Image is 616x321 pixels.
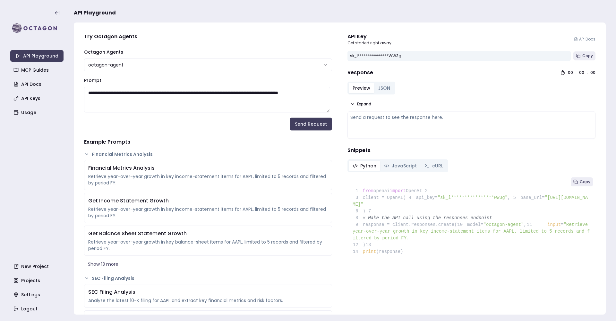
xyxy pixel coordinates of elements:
[526,221,537,228] span: 11
[365,208,376,215] span: 7
[88,288,328,296] div: SEC Filing Analysis
[353,248,363,255] span: 14
[11,64,64,76] a: MCP Guides
[353,209,365,214] span: )
[353,188,363,194] span: 1
[349,83,374,93] button: Preview
[347,33,391,40] div: API Key
[508,195,510,200] span: ,
[347,40,391,46] p: Get started right away
[573,51,595,60] button: Copy
[11,289,64,300] a: Settings
[374,83,394,93] button: JSON
[11,107,64,118] a: Usage
[10,22,64,35] img: logo-rect-yK7x_WSZ.svg
[363,215,492,220] span: # Make the API call using the responses endpoint
[88,206,328,219] div: Retrieve year-over-year growth in key income-statement items for AAPL, limited to 5 records and f...
[373,188,389,193] span: openai
[353,195,406,200] span: client = OpenAI(
[88,164,328,172] div: Financial Metrics Analysis
[390,188,406,193] span: import
[88,230,328,237] div: Get Balance Sheet Statement Growth
[84,49,123,55] label: Octagon Agents
[416,195,437,200] span: api_key=
[587,70,588,75] div: :
[88,297,328,304] div: Analyze the latest 10-K filing for AAPL and extract key financial metrics and risk factors.
[376,249,403,254] span: (response)
[347,69,373,76] h4: Response
[84,138,332,146] h4: Example Prompts
[74,9,116,17] span: API Playground
[579,70,584,75] div: 00
[11,275,64,286] a: Projects
[353,194,363,201] span: 3
[353,222,457,227] span: response = client.responses.create(
[467,222,483,227] span: model=
[10,50,64,62] a: API Playground
[88,173,328,186] div: Retrieve year-over-year growth in key income-statement items for AAPL, limited to 5 records and f...
[88,197,328,205] div: Get Income Statement Growth
[11,261,64,272] a: New Project
[84,33,332,40] h4: Try Octagon Agents
[547,222,561,227] span: input
[422,188,432,194] span: 2
[353,242,363,248] span: 12
[590,70,595,75] div: 00
[571,177,593,186] button: Copy
[84,258,332,270] button: Show 13 more
[580,179,590,184] span: Copy
[363,188,374,193] span: from
[568,70,573,75] div: 00
[353,208,363,215] span: 6
[84,275,332,281] button: SEC Filing Analysis
[347,100,374,109] button: Expand
[84,77,101,84] label: Prompt
[88,239,328,252] div: Retrieve year-over-year growth in key balance-sheet items for AAPL, limited to 5 records and filt...
[365,242,376,248] span: 13
[406,194,416,201] span: 4
[357,102,371,107] span: Expand
[576,70,577,75] div: :
[11,78,64,90] a: API Docs
[524,222,526,227] span: ,
[353,242,365,247] span: )
[574,37,595,42] a: API Docs
[353,221,363,228] span: 9
[406,188,422,193] span: OpenAI
[290,118,332,130] button: Send Request
[457,221,467,228] span: 10
[11,303,64,315] a: Logout
[582,53,593,58] span: Copy
[350,114,593,120] div: Send a request to see the response here.
[11,93,64,104] a: API Keys
[360,163,376,169] span: Python
[353,215,363,221] span: 8
[520,195,545,200] span: base_url=
[353,222,590,241] span: "Retrieve year-over-year growth in key income-statement items for AAPL, limited to 5 records and ...
[347,147,595,154] h4: Snippets
[432,163,443,169] span: cURL
[510,194,520,201] span: 5
[392,163,417,169] span: JavaScript
[483,222,524,227] span: "octagon-agent"
[84,151,332,157] button: Financial Metrics Analysis
[561,222,563,227] span: =
[363,249,376,254] span: print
